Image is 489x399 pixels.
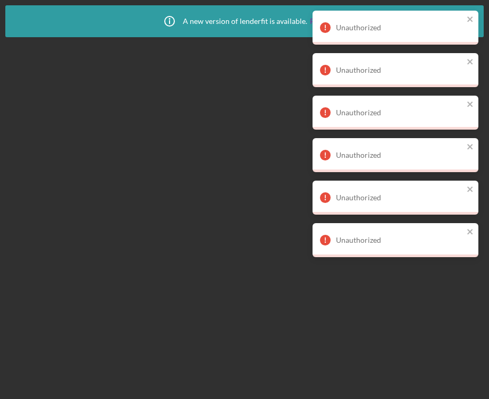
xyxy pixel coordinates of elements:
button: close [467,15,474,25]
div: Unauthorized [336,193,463,202]
button: close [467,57,474,67]
div: Unauthorized [336,23,463,32]
div: Unauthorized [336,151,463,159]
button: close [467,142,474,152]
button: close [467,185,474,195]
div: Unauthorized [336,66,463,74]
div: Unauthorized [336,236,463,244]
button: close [467,227,474,237]
div: Unauthorized [336,108,463,117]
button: close [467,100,474,110]
div: A new version of lenderfit is available. [156,8,333,35]
a: Reload [310,17,333,26]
